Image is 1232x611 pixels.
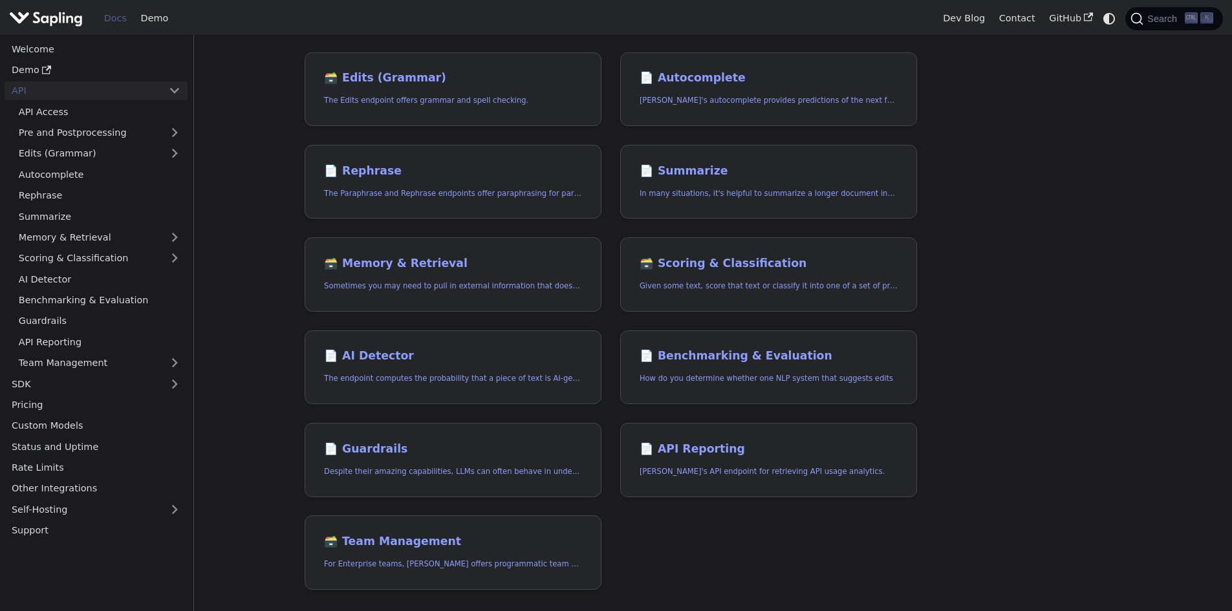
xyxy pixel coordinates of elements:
[324,372,582,385] p: The endpoint computes the probability that a piece of text is AI-generated,
[5,61,188,80] a: Demo
[305,237,601,312] a: 🗃️ Memory & RetrievalSometimes you may need to pull in external information that doesn't fit in t...
[324,349,582,363] h2: AI Detector
[620,145,917,219] a: 📄️ SummarizeIn many situations, it's helpful to summarize a longer document into a shorter, more ...
[1125,7,1222,30] button: Search (Ctrl+K)
[324,442,582,456] h2: Guardrails
[640,71,898,85] h2: Autocomplete
[5,437,188,456] a: Status and Uptime
[5,416,188,435] a: Custom Models
[305,52,601,127] a: 🗃️ Edits (Grammar)The Edits endpoint offers grammar and spell checking.
[324,71,582,85] h2: Edits (Grammar)
[12,165,188,184] a: Autocomplete
[12,228,188,247] a: Memory & Retrieval
[9,9,83,28] img: Sapling.ai
[324,257,582,271] h2: Memory & Retrieval
[12,207,188,226] a: Summarize
[640,94,898,107] p: Sapling's autocomplete provides predictions of the next few characters or words
[162,374,188,393] button: Expand sidebar category 'SDK'
[1200,12,1213,24] kbd: K
[5,374,162,393] a: SDK
[324,188,582,200] p: The Paraphrase and Rephrase endpoints offer paraphrasing for particular styles.
[305,423,601,497] a: 📄️ GuardrailsDespite their amazing capabilities, LLMs can often behave in undesired
[324,164,582,178] h2: Rephrase
[640,164,898,178] h2: Summarize
[620,423,917,497] a: 📄️ API Reporting[PERSON_NAME]'s API endpoint for retrieving API usage analytics.
[324,466,582,478] p: Despite their amazing capabilities, LLMs can often behave in undesired
[640,280,898,292] p: Given some text, score that text or classify it into one of a set of pre-specified categories.
[640,372,898,385] p: How do you determine whether one NLP system that suggests edits
[620,330,917,405] a: 📄️ Benchmarking & EvaluationHow do you determine whether one NLP system that suggests edits
[5,479,188,498] a: Other Integrations
[12,270,188,288] a: AI Detector
[640,442,898,456] h2: API Reporting
[640,466,898,478] p: Sapling's API endpoint for retrieving API usage analytics.
[324,535,582,549] h2: Team Management
[5,39,188,58] a: Welcome
[12,123,188,142] a: Pre and Postprocessing
[1042,8,1099,28] a: GitHub
[1100,9,1119,28] button: Switch between dark and light mode (currently system mode)
[5,396,188,414] a: Pricing
[97,8,134,28] a: Docs
[12,186,188,205] a: Rephrase
[936,8,991,28] a: Dev Blog
[5,81,162,100] a: API
[640,349,898,363] h2: Benchmarking & Evaluation
[1143,14,1185,24] span: Search
[305,145,601,219] a: 📄️ RephraseThe Paraphrase and Rephrase endpoints offer paraphrasing for particular styles.
[12,144,188,163] a: Edits (Grammar)
[305,330,601,405] a: 📄️ AI DetectorThe endpoint computes the probability that a piece of text is AI-generated,
[5,458,188,477] a: Rate Limits
[12,332,188,351] a: API Reporting
[5,500,188,519] a: Self-Hosting
[12,312,188,330] a: Guardrails
[324,94,582,107] p: The Edits endpoint offers grammar and spell checking.
[12,102,188,121] a: API Access
[12,291,188,310] a: Benchmarking & Evaluation
[324,558,582,570] p: For Enterprise teams, Sapling offers programmatic team provisioning and management.
[305,515,601,590] a: 🗃️ Team ManagementFor Enterprise teams, [PERSON_NAME] offers programmatic team provisioning and m...
[992,8,1043,28] a: Contact
[620,237,917,312] a: 🗃️ Scoring & ClassificationGiven some text, score that text or classify it into one of a set of p...
[134,8,175,28] a: Demo
[162,81,188,100] button: Collapse sidebar category 'API'
[9,9,87,28] a: Sapling.ai
[640,257,898,271] h2: Scoring & Classification
[640,188,898,200] p: In many situations, it's helpful to summarize a longer document into a shorter, more easily diges...
[620,52,917,127] a: 📄️ Autocomplete[PERSON_NAME]'s autocomplete provides predictions of the next few characters or words
[12,354,188,372] a: Team Management
[324,280,582,292] p: Sometimes you may need to pull in external information that doesn't fit in the context size of an...
[12,249,188,268] a: Scoring & Classification
[5,521,188,540] a: Support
